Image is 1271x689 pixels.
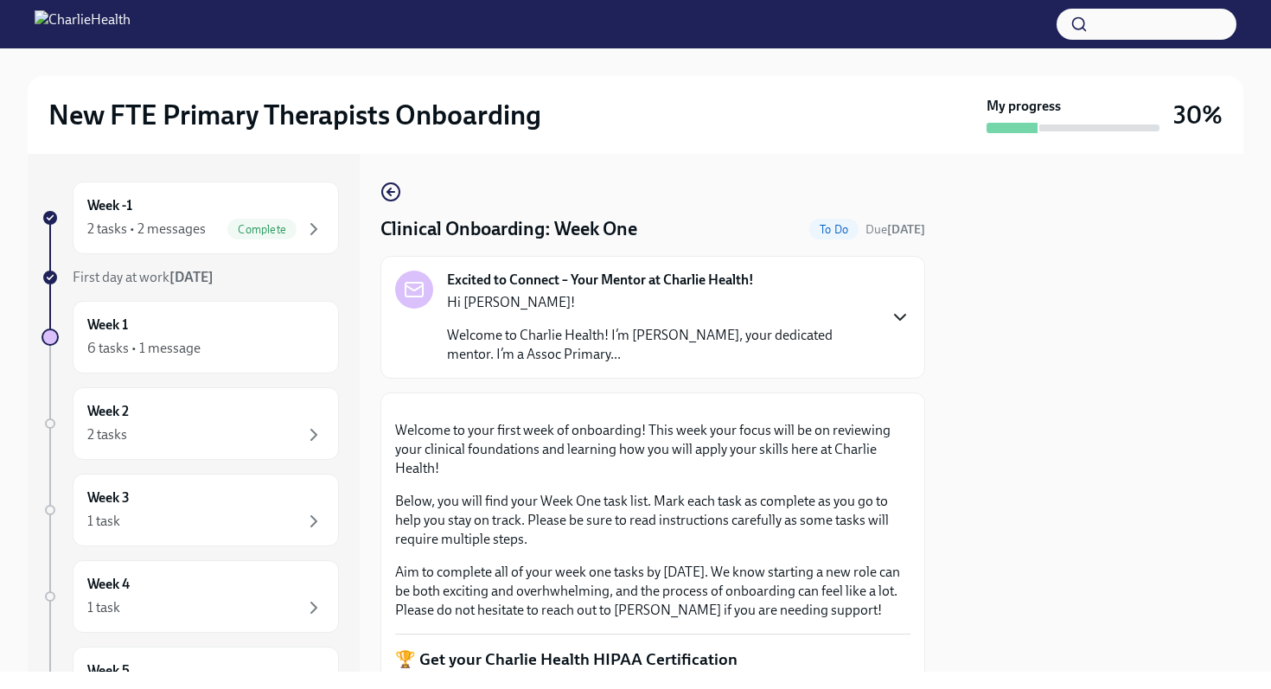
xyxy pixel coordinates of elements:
[73,269,214,285] span: First day at work
[395,492,910,549] p: Below, you will find your Week One task list. Mark each task as complete as you go to help you st...
[395,421,910,478] p: Welcome to your first week of onboarding! This week your focus will be on reviewing your clinical...
[809,223,859,236] span: To Do
[447,293,876,312] p: Hi [PERSON_NAME]!
[42,387,339,460] a: Week 22 tasks
[42,301,339,373] a: Week 16 tasks • 1 message
[227,223,297,236] span: Complete
[42,474,339,546] a: Week 31 task
[395,648,910,671] p: 🏆 Get your Charlie Health HIPAA Certification
[87,196,132,215] h6: Week -1
[865,221,925,238] span: September 8th, 2025 09:00
[87,488,130,507] h6: Week 3
[87,339,201,358] div: 6 tasks • 1 message
[48,98,541,132] h2: New FTE Primary Therapists Onboarding
[87,598,120,617] div: 1 task
[42,560,339,633] a: Week 41 task
[865,222,925,237] span: Due
[42,268,339,287] a: First day at work[DATE]
[380,216,637,242] h4: Clinical Onboarding: Week One
[87,575,130,594] h6: Week 4
[395,563,910,620] p: Aim to complete all of your week one tasks by [DATE]. We know starting a new role can be both exc...
[447,271,754,290] strong: Excited to Connect – Your Mentor at Charlie Health!
[447,326,876,364] p: Welcome to Charlie Health! I’m [PERSON_NAME], your dedicated mentor. I’m a Assoc Primary...
[87,512,120,531] div: 1 task
[87,661,130,680] h6: Week 5
[1173,99,1223,131] h3: 30%
[87,220,206,239] div: 2 tasks • 2 messages
[87,425,127,444] div: 2 tasks
[35,10,131,38] img: CharlieHealth
[987,97,1061,116] strong: My progress
[169,269,214,285] strong: [DATE]
[87,316,128,335] h6: Week 1
[87,402,129,421] h6: Week 2
[42,182,339,254] a: Week -12 tasks • 2 messagesComplete
[887,222,925,237] strong: [DATE]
